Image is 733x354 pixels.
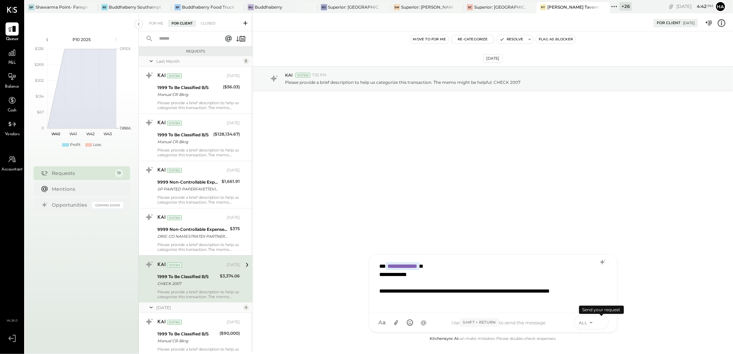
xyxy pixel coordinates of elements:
text: W41 [69,131,77,136]
div: Superior: [PERSON_NAME] [401,4,453,10]
div: Shawarma Point- Fareground [36,4,88,10]
text: $336 [35,46,44,51]
text: $67 [37,110,44,115]
div: Use to send the message [430,318,568,327]
div: Superior: [GEOGRAPHIC_DATA] [328,4,380,10]
div: [DATE] [156,305,242,311]
span: KAI [285,72,293,78]
div: Closed [197,20,219,27]
button: @ [418,316,430,329]
div: KAI [157,72,166,79]
div: + 26 [619,2,632,11]
div: System [295,73,310,78]
div: [DATE] [227,319,240,325]
a: Queue [0,22,24,42]
div: Profit [70,142,80,148]
div: SO [321,4,327,10]
text: OPEX [120,46,131,51]
span: @ [421,319,427,326]
div: CHECK 2007 [157,280,218,287]
div: SW [394,4,400,10]
span: ALL [579,320,587,326]
div: $1,661.91 [222,178,240,185]
div: Buddhaberry Food Truck [182,4,234,10]
div: [PERSON_NAME] Tavern [547,4,599,10]
div: Please provide a brief description to help us categorize this transaction. The memo might be help... [157,148,240,157]
button: Ha [715,1,726,12]
div: 9999 Non-Controllable Expenses:Other Income and Expenses:To Be Classified P&L [157,179,219,186]
div: 19 [115,169,123,177]
span: Vendors [5,131,20,138]
div: KAI [157,319,166,326]
div: Manual CR-Bkrg [157,138,211,145]
div: P10 2025 [52,37,111,42]
div: [DATE] [227,73,240,79]
div: ORIG CO NAME:STRATEX PARTNERS ORIG ID:1161630473 DESC DATE:250731 CO ENTRY DESCR:TOAST ONBDSEC:CC... [157,233,228,240]
a: Accountant [0,153,24,173]
button: Move to for me [410,35,449,43]
span: Shift + Return [460,318,499,327]
span: Accountant [2,167,23,173]
div: System [167,168,182,173]
span: Cash [8,108,17,114]
div: Please provide a brief description to help us categorize this transaction. The memo might be help... [157,100,240,110]
div: BS [101,4,108,10]
text: 0 [41,126,44,130]
div: KAI [157,120,166,127]
div: System [167,215,182,220]
div: Manual CR-Bkrg [157,337,217,344]
div: Please provide a brief description to help us categorize this transaction. The memo might be help... [157,195,240,205]
div: 9999 Non-Controllable Expenses:Other Income and Expenses:To Be Classified P&L [157,226,228,233]
div: Requests [52,170,111,177]
div: [DATE] [227,262,240,268]
div: Send your request [579,306,624,314]
div: SC [467,4,473,10]
div: Opportunities [52,201,89,208]
div: SP PAINTED PAPERFAYETTEVILLEAR [157,186,219,193]
div: System [167,263,182,267]
div: 1999 To Be Classified B/S [157,84,221,91]
div: PT [540,4,546,10]
div: 5 [243,58,249,64]
div: System [167,73,182,78]
div: [DATE] [676,3,713,10]
div: Requests [142,49,249,54]
div: System [167,320,182,325]
div: For Me [146,20,167,27]
div: Superior: [GEOGRAPHIC_DATA] [474,4,526,10]
div: KAI [157,167,166,174]
div: For Client [657,20,681,26]
text: $134 [36,94,44,99]
a: P&L [0,46,24,66]
div: Last Month [156,58,242,64]
div: [DATE] [683,21,695,26]
div: 1999 To Be Classified B/S [157,131,211,138]
div: ($56.03) [223,83,240,90]
div: copy link [668,3,675,10]
div: KAI [157,262,166,268]
div: [DATE] [227,168,240,173]
div: Loss [93,142,101,148]
button: Aa [376,316,389,329]
div: 1999 To Be Classified B/S [157,331,217,337]
div: 4 [243,305,249,310]
div: Bu [248,4,254,10]
div: Please provide a brief description to help us categorize this transaction. The memo might be help... [157,289,240,299]
text: W40 [51,131,60,136]
span: P&L [8,60,16,66]
div: $3,374.06 [220,273,240,279]
text: W43 [104,131,112,136]
button: Resolve [497,35,526,43]
div: Please provide a brief description to help us categorize this transaction. The memo might be help... [157,242,240,252]
div: Buddhaberry [255,4,283,10]
span: Balance [5,84,19,90]
div: BF [175,4,181,10]
button: Re-Categorize [451,35,494,43]
button: Flag as Blocker [536,35,576,43]
span: 7:32 PM [312,72,326,78]
div: For Client [168,20,196,27]
div: [DATE] [483,54,503,63]
div: [DATE] [227,215,240,220]
div: Manual CR-Bkrg [157,91,221,98]
div: Mentions [52,186,120,193]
